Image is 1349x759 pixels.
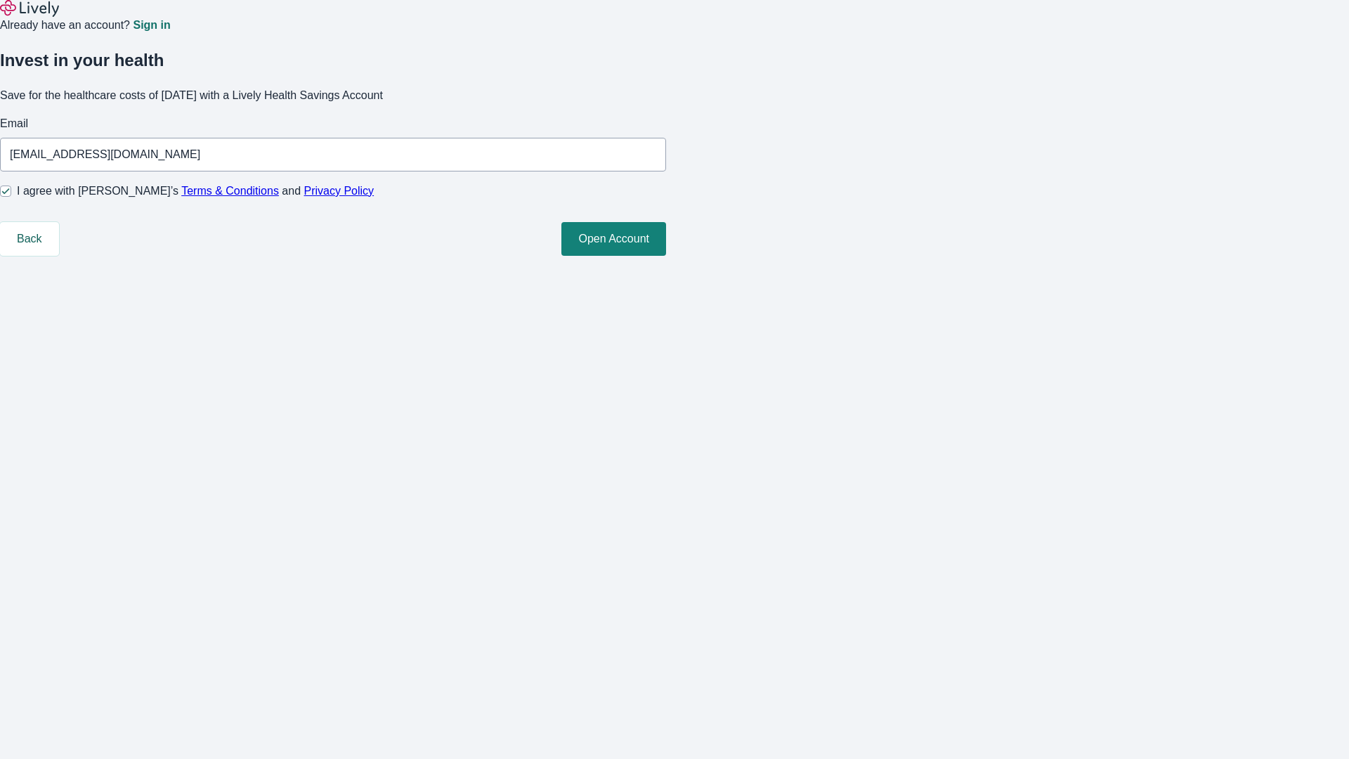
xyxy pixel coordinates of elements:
a: Privacy Policy [304,185,374,197]
a: Terms & Conditions [181,185,279,197]
span: I agree with [PERSON_NAME]’s and [17,183,374,200]
button: Open Account [561,222,666,256]
a: Sign in [133,20,170,31]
